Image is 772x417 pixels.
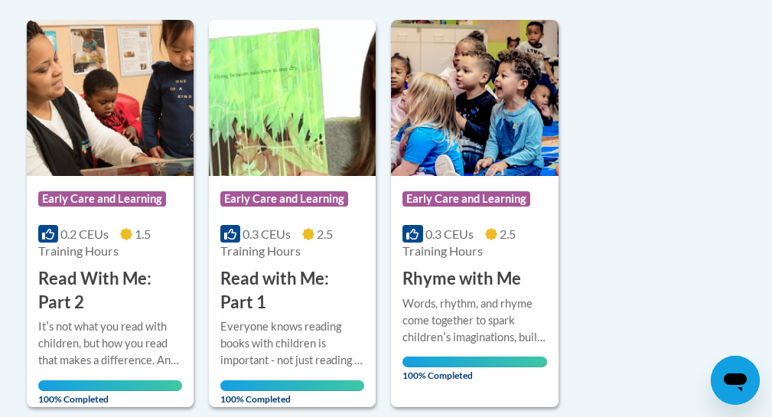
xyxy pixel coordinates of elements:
span: Early Care and Learning [38,191,166,207]
div: Words, rhythm, and rhyme come together to spark childrenʹs imaginations, build strong relationshi... [402,295,546,346]
h3: Read with Me: Part 1 [220,267,364,314]
div: Itʹs not what you read with children, but how you read that makes a difference. And you have the ... [38,318,182,369]
a: Course LogoEarly Care and Learning0.3 CEUs2.5 Training Hours Rhyme with MeWords, rhythm, and rhym... [391,20,558,407]
span: 0.3 CEUs [243,226,291,241]
h3: Read With Me: Part 2 [38,267,182,314]
h3: Rhyme with Me [402,267,521,291]
span: Early Care and Learning [220,191,348,207]
span: 100% Completed [220,380,364,405]
img: Course Logo [27,20,194,176]
img: Course Logo [209,20,376,176]
span: 2.5 Training Hours [220,226,333,258]
span: 2.5 Training Hours [402,226,515,258]
div: Your progress [402,357,546,367]
div: Your progress [38,380,182,391]
iframe: Button to launch messaging window [711,356,760,405]
a: Course LogoEarly Care and Learning0.3 CEUs2.5 Training Hours Read with Me: Part 1Everyone knows r... [209,20,376,407]
div: Your progress [220,380,364,391]
a: Course LogoEarly Care and Learning0.2 CEUs1.5 Training Hours Read With Me: Part 2Itʹs not what yo... [27,20,194,407]
span: 0.3 CEUs [425,226,474,241]
span: Early Care and Learning [402,191,530,207]
span: 0.2 CEUs [60,226,109,241]
div: Everyone knows reading books with children is important - not just reading to children ʹ but read... [220,318,364,369]
span: 100% Completed [402,357,546,381]
span: 1.5 Training Hours [38,226,151,258]
img: Course Logo [391,20,558,176]
span: 100% Completed [38,380,182,405]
